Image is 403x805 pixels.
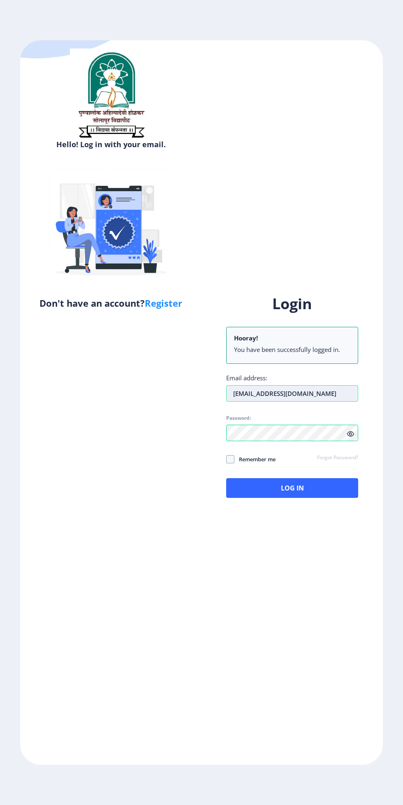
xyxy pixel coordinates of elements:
[226,478,358,498] button: Log In
[317,454,358,462] a: Forgot Password?
[145,297,182,309] a: Register
[226,294,358,314] h1: Login
[26,296,195,310] h5: Don't have an account?
[226,385,358,402] input: Email address
[26,139,195,149] h6: Hello! Log in with your email.
[234,334,258,342] b: Hooray!
[234,345,350,354] li: You have been successfully logged in.
[70,49,152,141] img: sulogo.png
[226,374,267,382] label: Email address:
[234,454,276,464] span: Remember me
[226,415,251,421] label: Password:
[39,153,183,296] img: Verified-rafiki.svg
